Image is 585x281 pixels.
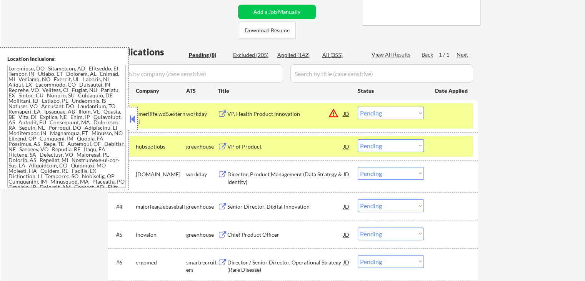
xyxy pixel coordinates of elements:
[290,64,473,83] input: Search by title (case sensitive)
[110,47,186,57] div: Applications
[186,171,218,178] div: workday
[343,167,350,181] div: JD
[136,259,186,266] div: ergomed
[116,231,130,239] div: #5
[189,51,227,59] div: Pending (8)
[343,107,350,120] div: JD
[457,51,469,59] div: Next
[186,143,218,151] div: greenhouse
[136,87,186,95] div: Company
[358,84,424,97] div: Status
[277,51,316,59] div: Applied (142)
[186,203,218,211] div: greenhouse
[227,171,343,186] div: Director, Product Management (Data Strategy & Identity)
[238,5,316,19] button: Add a Job Manually
[343,227,350,241] div: JD
[218,87,350,95] div: Title
[239,22,296,39] button: Download Resume
[435,87,469,95] div: Date Applied
[328,108,339,119] button: warning_amber
[227,259,343,274] div: Director / Senior Director, Operational Strategy (Rare Disease)
[116,203,130,211] div: #4
[422,51,434,59] div: Back
[227,110,343,118] div: VP, Health Product Innovation
[372,51,413,59] div: View All Results
[233,51,272,59] div: Excluded (205)
[7,55,126,63] div: Location Inclusions:
[227,231,343,239] div: Chief Product Officer
[227,143,343,151] div: VP of Product
[186,231,218,239] div: greenhouse
[439,51,457,59] div: 1 / 1
[136,110,186,125] div: amerilife.wd5.external
[136,143,186,151] div: hubspotjobs
[110,64,283,83] input: Search by company (case sensitive)
[186,87,218,95] div: ATS
[116,259,130,266] div: #6
[343,255,350,269] div: JD
[227,203,343,211] div: Senior Director, Digital Innovation
[186,259,218,274] div: smartrecruiters
[343,199,350,213] div: JD
[136,171,186,178] div: [DOMAIN_NAME]
[343,139,350,153] div: JD
[136,203,186,211] div: majorleaguebaseball
[136,231,186,239] div: inovalon
[186,110,218,118] div: workday
[322,51,361,59] div: All (355)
